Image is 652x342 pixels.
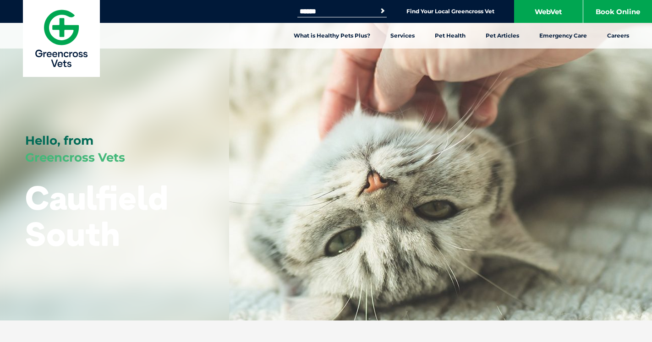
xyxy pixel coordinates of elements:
[476,23,529,49] a: Pet Articles
[25,133,93,148] span: Hello, from
[284,23,380,49] a: What is Healthy Pets Plus?
[380,23,425,49] a: Services
[597,23,639,49] a: Careers
[529,23,597,49] a: Emergency Care
[425,23,476,49] a: Pet Health
[378,6,387,16] button: Search
[25,179,204,252] h1: Caulfield South
[25,150,125,165] span: Greencross Vets
[406,8,494,15] a: Find Your Local Greencross Vet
